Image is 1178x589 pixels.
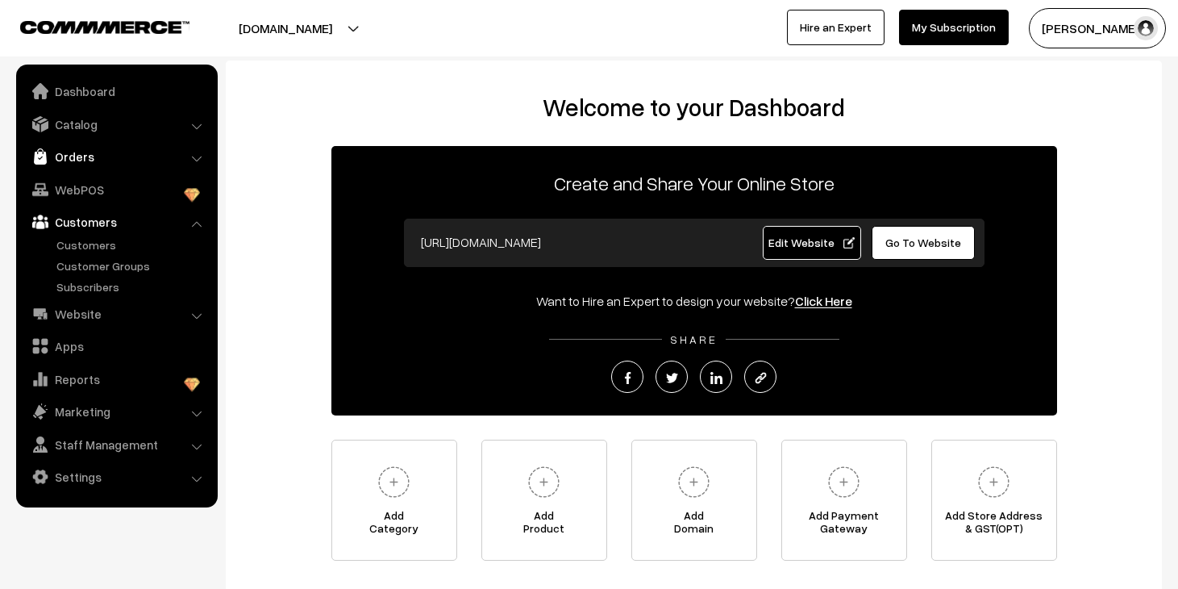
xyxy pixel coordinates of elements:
[20,299,212,328] a: Website
[781,440,907,561] a: Add PaymentGateway
[481,440,607,561] a: AddProduct
[20,16,161,36] a: COMMMERCE
[522,460,566,504] img: plus.svg
[795,293,852,309] a: Click Here
[1029,8,1166,48] button: [PERSON_NAME]…
[20,175,212,204] a: WebPOS
[332,509,456,541] span: Add Category
[662,332,726,346] span: SHARE
[972,460,1016,504] img: plus.svg
[482,509,606,541] span: Add Product
[20,207,212,236] a: Customers
[1134,16,1158,40] img: user
[768,236,855,249] span: Edit Website
[331,169,1057,198] p: Create and Share Your Online Store
[52,257,212,274] a: Customer Groups
[242,93,1146,122] h2: Welcome to your Dashboard
[20,365,212,394] a: Reports
[763,226,861,260] a: Edit Website
[182,8,389,48] button: [DOMAIN_NAME]
[20,21,189,33] img: COMMMERCE
[872,226,976,260] a: Go To Website
[822,460,866,504] img: plus.svg
[20,110,212,139] a: Catalog
[372,460,416,504] img: plus.svg
[52,278,212,295] a: Subscribers
[20,462,212,491] a: Settings
[20,77,212,106] a: Dashboard
[331,291,1057,311] div: Want to Hire an Expert to design your website?
[631,440,757,561] a: AddDomain
[787,10,885,45] a: Hire an Expert
[632,509,756,541] span: Add Domain
[20,142,212,171] a: Orders
[885,236,961,249] span: Go To Website
[672,460,716,504] img: plus.svg
[20,397,212,426] a: Marketing
[931,440,1057,561] a: Add Store Address& GST(OPT)
[782,509,906,541] span: Add Payment Gateway
[52,236,212,253] a: Customers
[932,509,1056,541] span: Add Store Address & GST(OPT)
[899,10,1009,45] a: My Subscription
[20,430,212,459] a: Staff Management
[331,440,457,561] a: AddCategory
[20,332,212,361] a: Apps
